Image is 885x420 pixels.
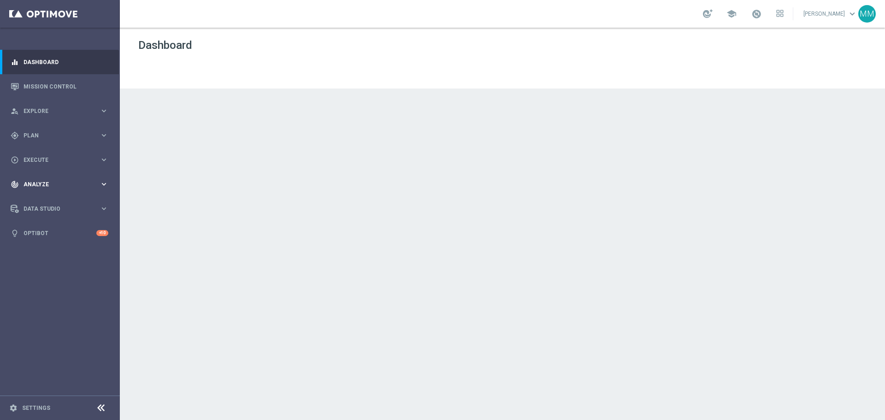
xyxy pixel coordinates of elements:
i: play_circle_outline [11,156,19,164]
a: Settings [22,405,50,411]
i: keyboard_arrow_right [100,155,108,164]
div: Execute [11,156,100,164]
div: MM [858,5,876,23]
div: +10 [96,230,108,236]
button: person_search Explore keyboard_arrow_right [10,107,109,115]
button: play_circle_outline Execute keyboard_arrow_right [10,156,109,164]
button: Mission Control [10,83,109,90]
i: keyboard_arrow_right [100,131,108,140]
span: Explore [24,108,100,114]
span: school [726,9,737,19]
button: lightbulb Optibot +10 [10,230,109,237]
button: Data Studio keyboard_arrow_right [10,205,109,213]
div: Dashboard [11,50,108,74]
i: keyboard_arrow_right [100,106,108,115]
div: Data Studio [11,205,100,213]
div: Explore [11,107,100,115]
div: Optibot [11,221,108,245]
button: track_changes Analyze keyboard_arrow_right [10,181,109,188]
i: lightbulb [11,229,19,237]
i: equalizer [11,58,19,66]
span: Analyze [24,182,100,187]
a: Dashboard [24,50,108,74]
span: Plan [24,133,100,138]
i: settings [9,404,18,412]
span: keyboard_arrow_down [847,9,857,19]
i: track_changes [11,180,19,189]
i: keyboard_arrow_right [100,180,108,189]
div: Plan [11,131,100,140]
a: [PERSON_NAME]keyboard_arrow_down [802,7,858,21]
i: gps_fixed [11,131,19,140]
i: keyboard_arrow_right [100,204,108,213]
div: Analyze [11,180,100,189]
button: gps_fixed Plan keyboard_arrow_right [10,132,109,139]
span: Execute [24,157,100,163]
span: Data Studio [24,206,100,212]
a: Optibot [24,221,96,245]
button: equalizer Dashboard [10,59,109,66]
i: person_search [11,107,19,115]
div: Mission Control [11,74,108,99]
a: Mission Control [24,74,108,99]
